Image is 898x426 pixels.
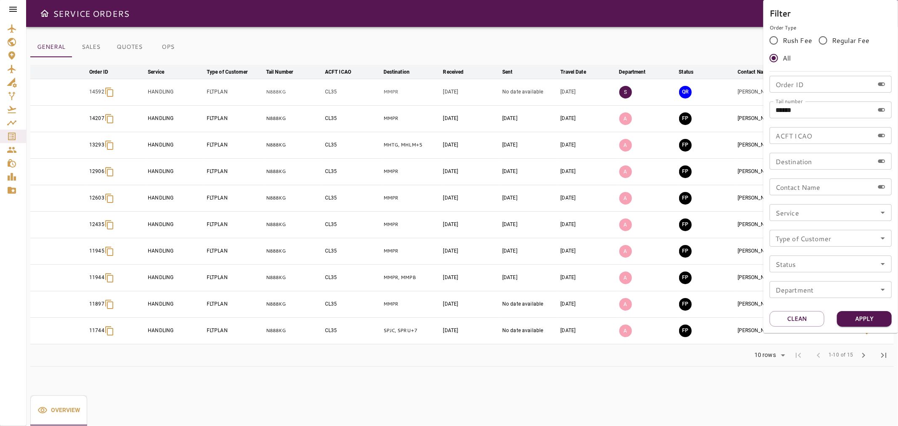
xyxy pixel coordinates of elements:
p: Order Type [770,24,892,32]
span: All [783,53,791,63]
button: Open [877,207,889,218]
label: Tail number [775,98,803,105]
button: Open [877,258,889,270]
button: Open [877,232,889,244]
h6: Filter [770,6,892,20]
span: Rush Fee [783,35,812,45]
div: rushFeeOrder [770,32,892,67]
button: Apply [837,311,892,327]
button: Clean [770,311,824,327]
button: Open [877,284,889,296]
span: Regular Fee [832,35,870,45]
